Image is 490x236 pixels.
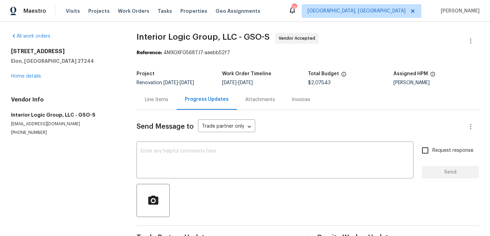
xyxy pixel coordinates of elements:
[430,71,436,80] span: The hpm assigned to this work order.
[137,49,479,56] div: 4MXGXFG568TJ7-aaebb52f7
[279,35,318,42] span: Vendor Accepted
[222,80,237,85] span: [DATE]
[88,8,110,14] span: Projects
[308,71,339,76] h5: Total Budget
[222,80,253,85] span: -
[11,130,120,136] p: [PHONE_NUMBER]
[393,71,428,76] h5: Assigned HPM
[11,121,120,127] p: [EMAIL_ADDRESS][DOMAIN_NAME]
[137,71,154,76] h5: Project
[11,58,120,65] h5: Elon, [GEOGRAPHIC_DATA] 27244
[185,96,229,103] div: Progress Updates
[11,34,50,39] a: All work orders
[393,80,479,85] div: [PERSON_NAME]
[137,123,194,130] span: Send Message to
[23,8,46,14] span: Maestro
[180,80,194,85] span: [DATE]
[137,33,270,41] span: Interior Logic Group, LLC - GSO-S
[238,80,253,85] span: [DATE]
[308,80,331,85] span: $2,075.43
[198,121,255,132] div: Trade partner only
[432,147,473,154] span: Request response
[11,74,41,79] a: Home details
[11,96,120,103] h4: Vendor Info
[158,9,172,13] span: Tasks
[137,50,162,55] b: Reference:
[341,71,347,80] span: The total cost of line items that have been proposed by Opendoor. This sum includes line items th...
[216,8,260,14] span: Geo Assignments
[292,96,310,103] div: Invoices
[163,80,194,85] span: -
[118,8,149,14] span: Work Orders
[11,111,120,118] h5: Interior Logic Group, LLC - GSO-S
[145,96,168,103] div: Line Items
[438,8,480,14] span: [PERSON_NAME]
[292,4,297,11] div: 19
[308,8,406,14] span: [GEOGRAPHIC_DATA], [GEOGRAPHIC_DATA]
[180,8,207,14] span: Properties
[245,96,275,103] div: Attachments
[137,80,194,85] span: Renovation
[163,80,178,85] span: [DATE]
[222,71,271,76] h5: Work Order Timeline
[11,48,120,55] h2: [STREET_ADDRESS]
[66,8,80,14] span: Visits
